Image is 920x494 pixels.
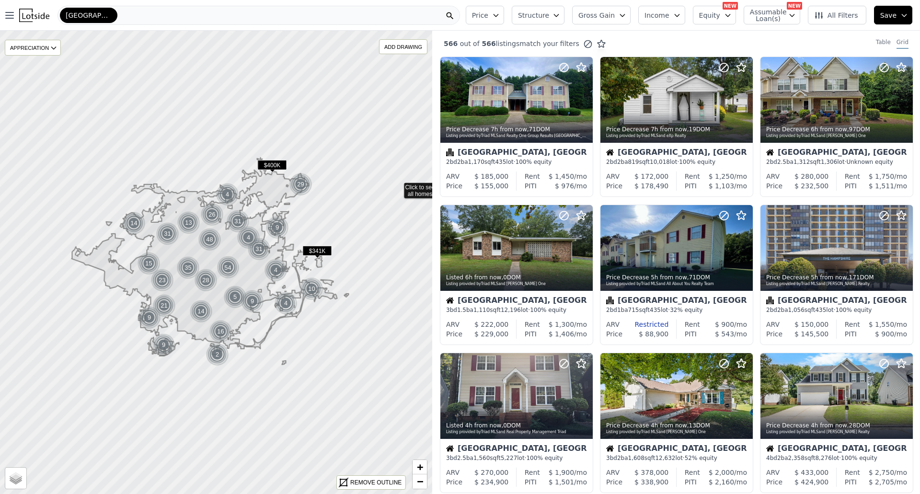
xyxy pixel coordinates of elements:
[697,181,747,191] div: /mo
[491,126,527,133] time: 2025-10-03 01:09
[444,40,458,47] span: 566
[198,228,221,251] img: g1.png
[200,203,223,226] div: 26
[446,149,587,158] div: [GEOGRAPHIC_DATA], [GEOGRAPHIC_DATA]
[766,320,780,329] div: ARV
[66,11,112,20] span: [GEOGRAPHIC_DATA]
[501,455,517,461] span: 5,227
[413,474,427,489] a: Zoom out
[634,478,668,486] span: $ 338,900
[685,172,700,181] div: Rent
[693,6,736,24] button: Equity
[606,468,620,477] div: ARV
[300,277,323,300] img: g1.png
[845,320,860,329] div: Rent
[766,158,907,166] div: 2 bd 2.5 ba sqft lot · Unknown equity
[766,297,907,306] div: [GEOGRAPHIC_DATA], [GEOGRAPHIC_DATA]
[274,292,297,315] div: 4
[138,306,161,329] div: 9
[821,159,837,165] span: 1,306
[811,422,847,429] time: 2025-10-02 22:06
[638,6,685,24] button: Income
[446,468,460,477] div: ARV
[766,445,774,452] img: House
[606,477,622,487] div: Price
[189,300,212,323] div: 14
[700,172,747,181] div: /mo
[540,468,587,477] div: /mo
[685,320,700,329] div: Rent
[379,40,427,54] div: ADD DRAWING
[150,269,173,292] div: 23
[606,297,747,306] div: [GEOGRAPHIC_DATA], [GEOGRAPHIC_DATA]
[194,269,218,292] img: g1.png
[150,269,174,292] img: g1.png
[766,445,907,454] div: [GEOGRAPHIC_DATA], [GEOGRAPHIC_DATA]
[600,353,752,493] a: Price Decrease 4h from now,13DOMListing provided byTriad MLSand [PERSON_NAME] OneHouse[GEOGRAPHIC...
[512,6,564,24] button: Structure
[857,477,907,487] div: /mo
[19,9,49,22] img: Lotside
[628,307,639,313] span: 715
[860,172,907,181] div: /mo
[794,172,828,180] span: $ 280,000
[655,455,675,461] span: 12,632
[152,333,175,356] img: g1.png
[480,40,496,47] span: 566
[606,445,747,454] div: [GEOGRAPHIC_DATA], [GEOGRAPHIC_DATA]
[446,477,462,487] div: Price
[465,422,502,429] time: 2025-10-02 22:22
[606,429,748,435] div: Listing provided by Triad MLS and [PERSON_NAME] One
[628,455,644,461] span: 1,608
[685,181,697,191] div: PITI
[549,321,574,328] span: $ 1,300
[440,205,592,345] a: Listed 6h from now,0DOMListing provided byTriad MLSand [PERSON_NAME] OneHouse[GEOGRAPHIC_DATA], [...
[700,468,747,477] div: /mo
[440,353,592,493] a: Listed 4h from now,0DOMListing provided byTriad MLSand Real Property Management TriadHouse[GEOGRA...
[466,6,504,24] button: Price
[537,477,587,487] div: /mo
[209,320,232,343] div: 16
[216,183,239,206] div: 4
[122,212,145,235] div: 14
[137,252,161,275] img: g1.png
[446,133,588,139] div: Listing provided by Triad MLS and Realty One Group Results [GEOGRAPHIC_DATA]
[156,222,179,245] img: g1.png
[474,182,508,190] span: $ 155,000
[446,445,587,454] div: [GEOGRAPHIC_DATA], [GEOGRAPHIC_DATA]
[446,281,588,287] div: Listing provided by Triad MLS and [PERSON_NAME] One
[138,306,161,329] img: g1.png
[223,286,247,309] img: g1.png
[152,294,176,317] img: g1.png
[744,6,800,24] button: Assumable Loan(s)
[875,330,894,338] span: $ 900
[750,9,781,22] span: Assumable Loan(s)
[446,149,454,156] img: Condominium
[697,329,747,339] div: /mo
[606,306,747,314] div: 2 bd 1 ba sqft lot · 32% equity
[495,159,506,165] span: 435
[845,172,860,181] div: Rent
[788,455,805,461] span: 2,358
[446,126,588,133] div: Price Decrease , 71 DOM
[811,274,847,281] time: 2025-10-02 22:54
[811,126,847,133] time: 2025-10-03 00:53
[472,11,488,20] span: Price
[152,333,175,356] div: 9
[446,181,462,191] div: Price
[709,469,734,476] span: $ 2,000
[525,172,540,181] div: Rent
[206,343,229,366] img: g1.png
[651,126,687,133] time: 2025-10-03 00:58
[241,290,264,313] div: 9
[845,468,860,477] div: Rent
[766,477,782,487] div: Price
[606,181,622,191] div: Price
[241,290,264,313] img: g1.png
[474,330,508,338] span: $ 229,000
[685,477,697,487] div: PITI
[189,300,213,323] img: g1.png
[176,256,199,279] div: 35
[474,321,508,328] span: $ 222,000
[176,256,200,279] img: g1.png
